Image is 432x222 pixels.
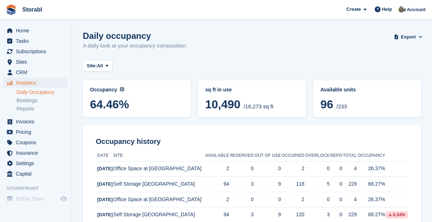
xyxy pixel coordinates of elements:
[97,181,113,187] span: [DATE]
[83,31,187,41] h1: Daily occupancy
[342,161,357,177] td: 4
[16,137,59,148] span: Coupons
[59,195,68,203] a: Preview store
[6,4,17,15] img: stora-icon-8386f47178a22dfd0bd8f6a31ec36ba5ce8667c1dd55bd0f319d3a0aa187defe.svg
[16,78,59,88] span: Analytics
[205,87,232,92] span: sq ft in use
[90,87,117,92] span: Occupancy
[342,177,357,192] td: 229
[16,57,59,67] span: Sites
[97,62,103,69] span: All
[16,158,59,168] span: Settings
[90,86,184,94] abbr: Current percentage of sq ft occupied
[16,36,59,46] span: Tasks
[320,98,333,111] span: 96
[357,150,385,162] th: Occupancy
[386,211,408,218] div: 0.34%
[229,192,254,207] td: 0
[4,78,68,88] a: menu
[330,211,342,218] div: 0
[204,192,229,207] td: 2
[204,150,229,162] th: Available
[120,87,124,91] img: icon-info-grey-7440780725fd019a000dd9b08b2336e03edf1995a4989e88bcd33f0948082b44.svg
[305,211,330,218] div: 3
[254,177,281,192] td: 9
[305,180,330,188] div: 5
[205,86,299,94] abbr: Current breakdown of %{unit} occupied
[16,26,59,36] span: Home
[97,166,113,171] span: [DATE]
[17,89,68,96] a: Daily Occupancy
[16,46,59,56] span: Subscriptions
[281,196,304,203] div: 2
[342,150,357,162] th: Total
[16,148,59,158] span: Insurance
[342,192,357,207] td: 4
[4,194,68,204] a: menu
[399,6,406,13] img: Peter Moxon
[204,177,229,192] td: 94
[229,161,254,177] td: 0
[401,33,416,41] span: Export
[407,6,426,13] span: Account
[281,150,304,162] th: Occupied
[4,127,68,137] a: menu
[90,98,184,111] span: 64.46%
[357,177,385,192] td: 68.27%
[4,158,68,168] a: menu
[254,150,281,162] th: Out of Use
[4,117,68,127] a: menu
[382,6,392,13] span: Help
[4,148,68,158] a: menu
[4,26,68,36] a: menu
[281,180,304,188] div: 118
[305,165,330,172] div: 0
[281,211,304,218] div: 120
[16,127,59,137] span: Pricing
[113,177,204,192] td: Self Storage [GEOGRAPHIC_DATA]
[83,60,113,72] button: Site: All
[330,165,342,172] div: 0
[4,36,68,46] a: menu
[254,192,281,207] td: 0
[330,150,342,162] th: Repo
[4,46,68,56] a: menu
[96,150,113,162] th: Date
[229,150,254,162] th: Reserved
[4,169,68,179] a: menu
[6,185,72,192] span: Storefront
[320,87,356,92] span: Available units
[113,161,204,177] td: Office Space at [GEOGRAPHIC_DATA]
[305,196,330,203] div: 0
[281,165,304,172] div: 2
[97,197,113,202] span: [DATE]
[17,105,68,112] a: Reports
[4,137,68,148] a: menu
[357,161,385,177] td: 26.37%
[395,31,421,43] button: Export
[244,103,274,109] span: /16,273 sq ft
[113,150,204,162] th: Site
[96,137,408,146] h2: Occupancy history
[4,67,68,77] a: menu
[16,169,59,179] span: Capital
[336,103,347,109] span: /233
[16,67,59,77] span: CRM
[357,192,385,207] td: 26.37%
[229,177,254,192] td: 3
[87,62,97,69] span: Site:
[346,6,361,13] span: Create
[330,196,342,203] div: 0
[204,161,229,177] td: 2
[205,98,240,111] span: 10,490
[16,117,59,127] span: Invoices
[113,192,204,207] td: Office Space at [GEOGRAPHIC_DATA]
[19,4,45,15] a: Storabl
[320,86,414,94] abbr: Current percentage of units occupied or overlocked
[305,150,330,162] th: Overlock
[4,57,68,67] a: menu
[83,42,187,50] p: A daily look at your occupancy composition.
[17,97,68,104] a: Bookings
[97,212,113,217] span: [DATE]
[330,180,342,188] div: 0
